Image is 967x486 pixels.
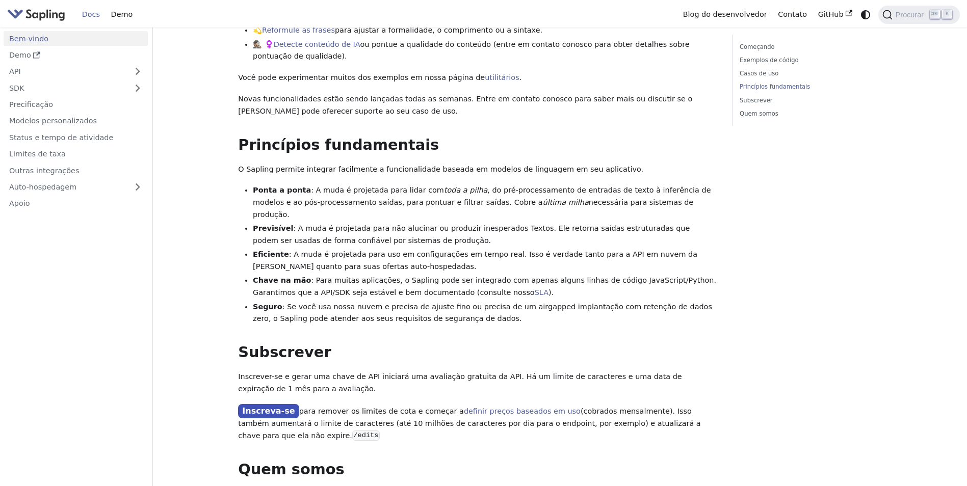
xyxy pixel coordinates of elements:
h2: Subscrever [238,343,717,362]
kbd: K [942,10,952,19]
strong: Chave na mão [253,276,311,284]
a: GitHub [813,7,858,22]
font: Demo [9,50,31,60]
a: Exemplos de código [740,56,878,65]
li: : Se você usa nossa nuvem e precisa de ajuste fino ou precisa de um airgapped implantação com ret... [253,301,717,326]
strong: Eficiente [253,250,289,258]
h2: Quem somos [238,461,717,479]
a: Precificação [4,97,148,112]
a: Princípios fundamentais [740,82,878,92]
button: Alternar entre o modo escuro e claro (atualmente modo de sistema) [858,7,873,22]
strong: Previsível [253,224,293,232]
li: : A muda é projetada para uso em configurações em tempo real. Isso é verdade tanto para a API em ... [253,249,717,273]
p: Novas funcionalidades estão sendo lançadas todas as semanas. Entre em contato conosco para saber ... [238,93,717,118]
button: Pesquisar (Ctrl+K) [878,6,960,24]
font: para remover os limites de cota e começar a (cobrados mensalmente). Isso também aumentará o limit... [238,407,700,440]
strong: Seguro [253,303,282,311]
a: API [4,64,127,79]
li: : A muda é projetada para lidar com , do pré-processamento de entradas de texto à inferência de m... [253,184,717,221]
span: Procurar [893,11,930,19]
a: Demo [106,7,138,22]
img: Sapling.ai [7,7,65,22]
a: Sapling.ai [7,7,69,22]
a: SLA [535,288,548,296]
strong: Ponta a ponta [253,186,311,194]
p: Inscrever-se e gerar uma chave de API iniciará uma avaliação gratuita da API. Há um limite de car... [238,371,717,395]
a: utilitários [485,73,519,82]
a: Casos de uso [740,69,878,78]
a: Demo [4,48,148,63]
a: SDK [4,80,127,95]
a: Bem-vindo [4,31,148,46]
p: O Sapling permite integrar facilmente a funcionalidade baseada em modelos de linguagem em seu apl... [238,164,717,176]
li: 🕵🏽 ♀️ ou pontue a qualidade do conteúdo (entre em contato conosco para obter detalhes sobre pontu... [253,39,717,63]
a: Outras integrações [4,163,148,178]
h2: Princípios fundamentais [238,136,717,154]
li: : A muda é projetada para não alucinar ou produzir inesperados Textos. Ele retorna saídas estrutu... [253,223,717,247]
em: última milha [543,198,589,206]
font: GitHub [818,10,844,18]
a: Modelos personalizados [4,114,148,128]
a: Reformule as frases [262,26,335,34]
li: : Para muitas aplicações, o Sapling pode ser integrado com apenas alguns linhas de código JavaScr... [253,275,717,299]
em: toda a pilha [444,186,487,194]
a: Blog do desenvolvedor [677,7,773,22]
a: Inscreva-se [238,404,299,419]
code: /edits [352,430,380,441]
p: Você pode experimentar muitos dos exemplos em nossa página de . [238,72,717,84]
a: Subscrever [740,96,878,105]
a: Docs [76,7,106,22]
li: 💫 para ajustar a formalidade, o comprimento ou a sintaxe. [253,24,717,37]
a: Começando [740,42,878,52]
button: Expandir categoria da barra lateral 'API' [127,64,148,79]
button: Expandir a categoria da barra lateral 'SDK' [127,80,148,95]
a: Status e tempo de atividade [4,130,148,145]
a: definir preços baseados em uso [464,407,581,415]
a: Auto-hospedagem [4,180,148,195]
a: Limites de taxa [4,147,148,161]
a: Detecte conteúdo de IA [274,40,360,48]
a: Apoio [4,196,148,211]
a: Quem somos [740,109,878,119]
a: Contato [772,7,812,22]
